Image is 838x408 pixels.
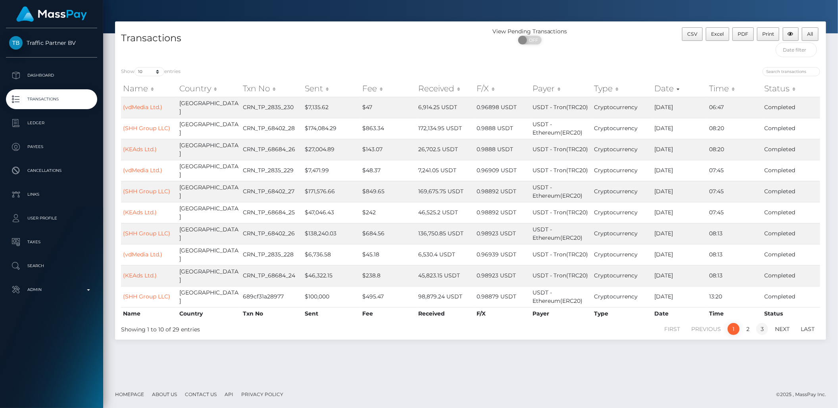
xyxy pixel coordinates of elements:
a: API [221,388,236,400]
th: F/X [475,307,531,320]
td: CRN_TP_2835_228 [241,244,303,265]
td: Completed [763,139,820,160]
td: 172,134.95 USDT [416,118,475,139]
td: [DATE] [652,244,707,265]
a: 1 [728,323,740,335]
a: Payees [6,137,97,157]
td: [DATE] [652,118,707,139]
a: Taxes [6,232,97,252]
button: Excel [706,27,729,41]
p: Payees [9,141,94,153]
td: $45.18 [361,244,416,265]
td: 6,914.25 USDT [416,97,475,118]
span: CSV [687,31,698,37]
p: Taxes [9,236,94,248]
td: Completed [763,118,820,139]
a: (KEAds Ltd.) [123,209,157,216]
td: Cryptocurrency [592,202,652,223]
td: [GEOGRAPHIC_DATA] [177,244,241,265]
td: Completed [763,181,820,202]
td: [GEOGRAPHIC_DATA] [177,118,241,139]
span: USDT - Tron(TRC20) [532,272,588,279]
td: $143.07 [361,139,416,160]
a: Next [771,323,794,335]
button: Print [757,27,780,41]
td: 6,530.4 USDT [416,244,475,265]
span: USDT - Tron(TRC20) [532,104,588,111]
td: [DATE] [652,181,707,202]
td: Cryptocurrency [592,265,652,286]
input: Search transactions [763,67,820,76]
td: $171,576.66 [303,181,360,202]
th: Date: activate to sort column ascending [652,81,707,96]
td: 07:45 [707,160,763,181]
td: Completed [763,265,820,286]
span: USDT - Tron(TRC20) [532,251,588,258]
a: Search [6,256,97,276]
td: $7,135.62 [303,97,360,118]
td: Cryptocurrency [592,118,652,139]
th: Type: activate to sort column ascending [592,81,652,96]
td: $47 [361,97,416,118]
td: 07:45 [707,181,763,202]
td: [GEOGRAPHIC_DATA] [177,139,241,160]
th: F/X: activate to sort column ascending [475,81,531,96]
a: Cancellations [6,161,97,181]
td: Completed [763,202,820,223]
td: 08:20 [707,118,763,139]
p: Search [9,260,94,272]
th: Received [416,307,475,320]
p: User Profile [9,212,94,224]
td: 689cf31a28977 [241,286,303,307]
span: USDT - Ethereum(ERC20) [532,121,582,136]
button: PDF [732,27,754,41]
td: $238.8 [361,265,416,286]
a: (SHH Group LLC) [123,293,170,300]
a: (vdMedia Ltd.) [123,251,162,258]
td: [DATE] [652,223,707,244]
th: Name: activate to sort column ascending [121,81,177,96]
div: Showing 1 to 10 of 29 entries [121,322,406,334]
td: $174,084.29 [303,118,360,139]
td: 0.98923 USDT [475,265,531,286]
td: $863.34 [361,118,416,139]
td: $242 [361,202,416,223]
th: Txn No [241,307,303,320]
td: 45,823.15 USDT [416,265,475,286]
select: Showentries [135,67,164,76]
th: Date [652,307,707,320]
p: Admin [9,284,94,296]
span: USDT - Ethereum(ERC20) [532,226,582,241]
span: USDT - Tron(TRC20) [532,167,588,174]
a: Privacy Policy [238,388,286,400]
a: Last [796,323,819,335]
td: CRN_TP_68402_26 [241,223,303,244]
td: [GEOGRAPHIC_DATA] [177,181,241,202]
th: Name [121,307,177,320]
a: Admin [6,280,97,300]
td: [DATE] [652,97,707,118]
td: CRN_TP_68684_24 [241,265,303,286]
th: Payer [530,307,592,320]
td: 07:45 [707,202,763,223]
img: MassPay Logo [16,6,87,22]
td: [DATE] [652,265,707,286]
td: $27,004.89 [303,139,360,160]
th: Txn No: activate to sort column ascending [241,81,303,96]
p: Transactions [9,93,94,105]
td: [GEOGRAPHIC_DATA] [177,223,241,244]
span: All [807,31,813,37]
img: Traffic Partner BV [9,36,23,50]
td: 0.96939 USDT [475,244,531,265]
td: Completed [763,244,820,265]
td: CRN_TP_68684_25 [241,202,303,223]
td: 169,675.75 USDT [416,181,475,202]
td: [GEOGRAPHIC_DATA] [177,265,241,286]
td: Completed [763,160,820,181]
td: 98,879.24 USDT [416,286,475,307]
td: 0.98923 USDT [475,223,531,244]
td: $849.65 [361,181,416,202]
span: Excel [711,31,724,37]
th: Sent: activate to sort column ascending [303,81,360,96]
td: [DATE] [652,202,707,223]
